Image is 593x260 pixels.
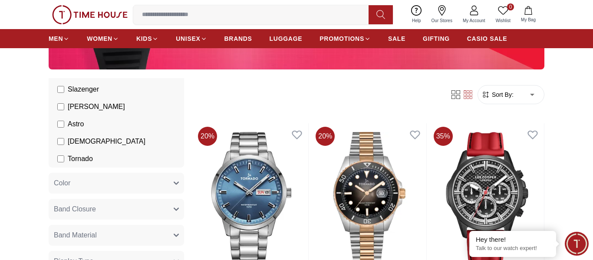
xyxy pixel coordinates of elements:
[57,121,64,128] input: Astro
[481,90,514,99] button: Sort By:
[565,232,589,256] div: Chat Widget
[426,3,458,26] a: Our Stores
[57,86,64,93] input: Slazenger
[270,34,303,43] span: LUGGAGE
[68,154,93,164] span: Tornado
[517,16,539,23] span: My Bag
[490,90,514,99] span: Sort By:
[423,34,450,43] span: GIFTING
[507,3,514,10] span: 0
[388,34,405,43] span: SALE
[434,127,453,146] span: 35 %
[49,173,184,194] button: Color
[224,31,252,46] a: BRANDS
[270,31,303,46] a: LUGGAGE
[492,17,514,24] span: Wishlist
[407,3,426,26] a: Help
[198,127,217,146] span: 20 %
[176,31,207,46] a: UNISEX
[388,31,405,46] a: SALE
[176,34,200,43] span: UNISEX
[57,138,64,145] input: [DEMOGRAPHIC_DATA]
[423,31,450,46] a: GIFTING
[409,17,425,24] span: Help
[320,34,364,43] span: PROMOTIONS
[476,235,550,244] div: Hey there!
[54,178,70,188] span: Color
[68,84,99,95] span: Slazenger
[87,34,112,43] span: WOMEN
[491,3,516,26] a: 0Wishlist
[516,4,541,25] button: My Bag
[68,119,84,129] span: Astro
[476,245,550,252] p: Talk to our watch expert!
[49,199,184,220] button: Band Closure
[320,31,371,46] a: PROMOTIONS
[52,5,128,24] img: ...
[54,204,96,214] span: Band Closure
[87,31,119,46] a: WOMEN
[68,136,145,147] span: [DEMOGRAPHIC_DATA]
[49,34,63,43] span: MEN
[49,225,184,246] button: Band Material
[316,127,335,146] span: 20 %
[428,17,456,24] span: Our Stores
[57,103,64,110] input: [PERSON_NAME]
[467,31,507,46] a: CASIO SALE
[57,155,64,162] input: Tornado
[459,17,489,24] span: My Account
[136,31,158,46] a: KIDS
[467,34,507,43] span: CASIO SALE
[54,230,97,240] span: Band Material
[68,102,125,112] span: [PERSON_NAME]
[224,34,252,43] span: BRANDS
[49,31,69,46] a: MEN
[136,34,152,43] span: KIDS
